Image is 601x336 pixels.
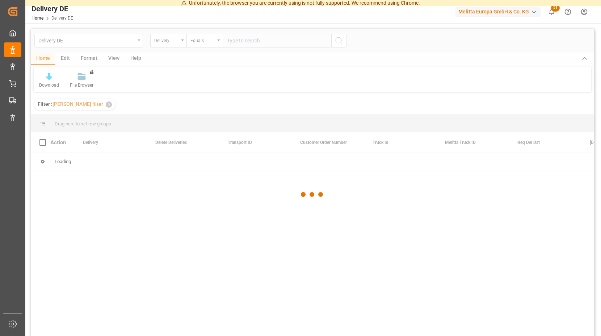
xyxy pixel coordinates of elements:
button: show 51 new notifications [543,4,560,20]
button: Melitta Europa GmbH & Co. KG [455,5,543,18]
a: Home [31,16,43,21]
span: 51 [551,4,560,12]
div: Melitta Europa GmbH & Co. KG [455,7,541,17]
button: Help Center [560,4,576,20]
div: Delivery DE [31,3,73,14]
